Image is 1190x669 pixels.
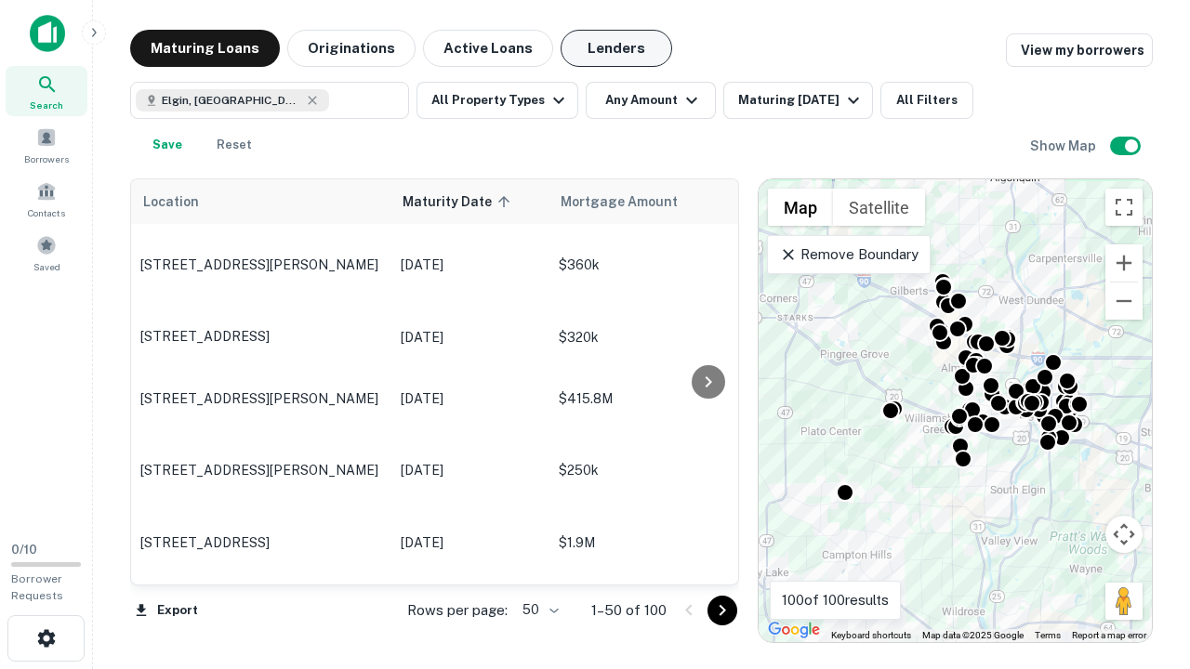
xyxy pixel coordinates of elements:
[28,205,65,220] span: Contacts
[407,599,508,622] p: Rows per page:
[416,82,578,119] button: All Property Types
[559,532,745,553] p: $1.9M
[142,190,199,213] span: Location
[391,179,549,224] th: Maturity Date
[763,618,825,642] img: Google
[591,599,667,622] p: 1–50 of 100
[131,179,391,224] th: Location
[11,543,37,557] span: 0 / 10
[779,243,918,266] p: Remove Boundary
[423,30,553,67] button: Active Loans
[723,82,873,119] button: Maturing [DATE]
[738,89,865,111] div: Maturing [DATE]
[140,390,382,407] p: [STREET_ADDRESS][PERSON_NAME]
[1072,630,1146,640] a: Report a map error
[401,532,540,553] p: [DATE]
[6,174,87,224] a: Contacts
[763,618,825,642] a: Open this area in Google Maps (opens a new window)
[205,126,264,164] button: Reset
[561,30,672,67] button: Lenders
[401,255,540,275] p: [DATE]
[1006,33,1153,67] a: View my borrowers
[515,597,562,623] div: 50
[880,82,973,119] button: All Filters
[140,256,382,273] p: [STREET_ADDRESS][PERSON_NAME]
[759,179,1152,642] div: 0 0
[1105,189,1143,226] button: Toggle fullscreen view
[1097,520,1190,610] iframe: Chat Widget
[831,629,911,642] button: Keyboard shortcuts
[6,66,87,116] a: Search
[401,460,540,480] p: [DATE]
[138,126,197,164] button: Save your search to get updates of matches that match your search criteria.
[140,534,382,551] p: [STREET_ADDRESS]
[140,462,382,479] p: [STREET_ADDRESS][PERSON_NAME]
[1105,244,1143,282] button: Zoom in
[833,189,925,226] button: Show satellite imagery
[130,30,280,67] button: Maturing Loans
[561,190,702,213] span: Mortgage Amount
[403,190,516,213] span: Maturity Date
[130,597,203,624] button: Export
[6,228,87,278] a: Saved
[33,259,60,274] span: Saved
[401,327,540,348] p: [DATE]
[24,151,69,166] span: Borrowers
[1105,282,1143,320] button: Zoom out
[30,15,65,52] img: capitalize-icon.png
[6,120,87,170] a: Borrowers
[559,327,745,348] p: $320k
[1030,136,1099,156] h6: Show Map
[768,189,833,226] button: Show street map
[30,98,63,112] span: Search
[11,572,63,602] span: Borrower Requests
[707,596,737,625] button: Go to next page
[287,30,416,67] button: Originations
[782,589,889,611] p: 100 of 100 results
[140,328,382,345] p: [STREET_ADDRESS]
[559,388,745,409] p: $415.8M
[549,179,754,224] th: Mortgage Amount
[559,460,745,480] p: $250k
[559,255,745,275] p: $360k
[1105,516,1143,553] button: Map camera controls
[162,92,301,109] span: Elgin, [GEOGRAPHIC_DATA], [GEOGRAPHIC_DATA]
[1035,630,1061,640] a: Terms
[586,82,716,119] button: Any Amount
[922,630,1024,640] span: Map data ©2025 Google
[401,388,540,409] p: [DATE]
